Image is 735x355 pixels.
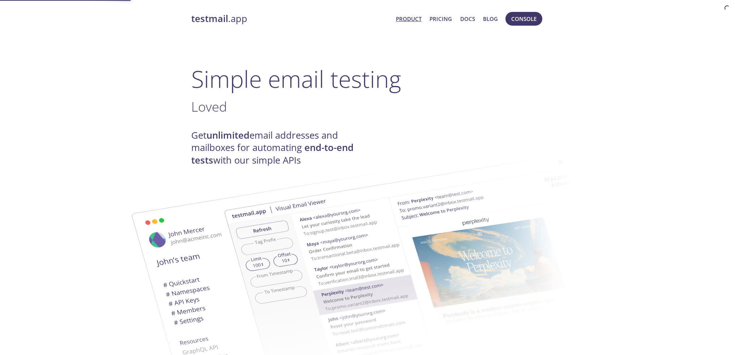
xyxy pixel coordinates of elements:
button: Console [505,12,542,26]
h4: Get email addresses and mailboxes for automating with our simple APIs [191,129,368,166]
a: testmail.app [191,13,390,25]
a: Pricing [430,14,452,23]
a: Product [396,14,422,23]
h1: Simple email testing [191,65,544,93]
span: Loved [191,98,227,116]
a: Blog [483,14,498,23]
strong: unlimited [206,129,249,142]
strong: testmail [191,12,228,25]
span: Console [511,14,537,23]
strong: end-to-end tests [191,141,354,166]
a: Docs [460,14,475,23]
